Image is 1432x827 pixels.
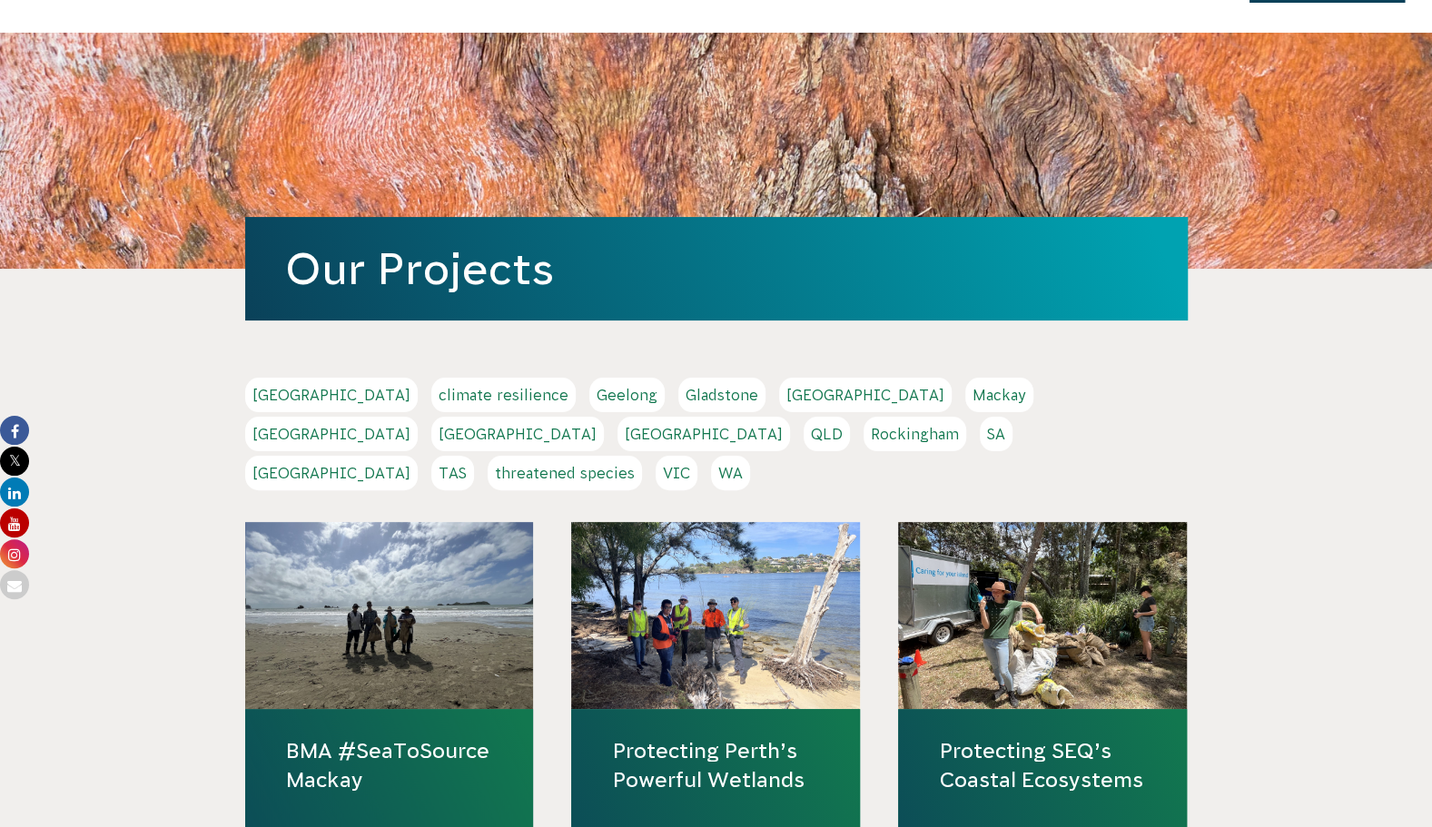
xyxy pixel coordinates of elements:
a: [GEOGRAPHIC_DATA] [779,378,952,412]
a: TAS [431,456,474,490]
a: climate resilience [431,378,576,412]
a: Protecting SEQ’s Coastal Ecosystems [939,736,1146,794]
a: [GEOGRAPHIC_DATA] [245,417,418,451]
a: WA [711,456,750,490]
a: Mackay [965,378,1033,412]
a: Our Projects [285,244,554,293]
a: threatened species [488,456,642,490]
a: QLD [804,417,850,451]
a: [GEOGRAPHIC_DATA] [245,378,418,412]
a: VIC [656,456,697,490]
a: Geelong [589,378,665,412]
a: [GEOGRAPHIC_DATA] [431,417,604,451]
a: [GEOGRAPHIC_DATA] [245,456,418,490]
a: SA [980,417,1012,451]
a: Gladstone [678,378,765,412]
a: Protecting Perth’s Powerful Wetlands [612,736,819,794]
a: Rockingham [864,417,966,451]
a: BMA #SeaToSource Mackay [286,736,493,794]
a: [GEOGRAPHIC_DATA] [617,417,790,451]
